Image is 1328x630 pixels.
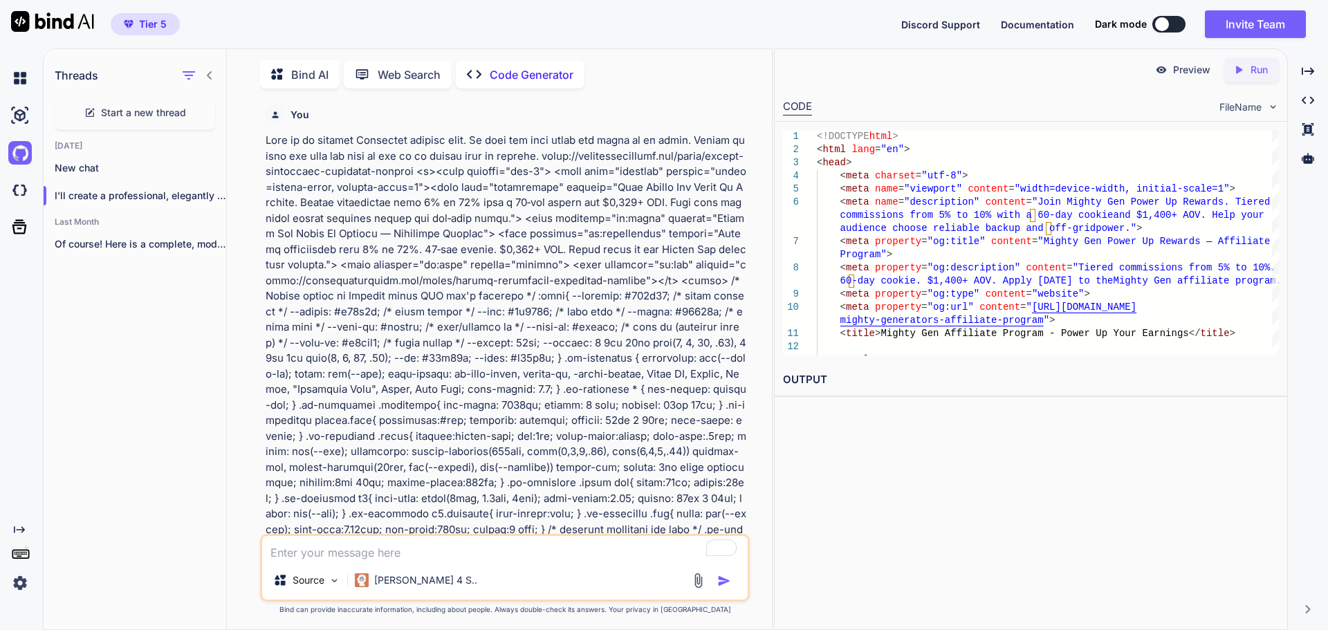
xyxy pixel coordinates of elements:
span: < [840,183,845,194]
span: html [822,144,846,155]
span: < [840,302,845,313]
div: 7 [783,235,799,248]
button: Invite Team [1205,10,1306,38]
span: > [1136,223,1142,234]
span: = [921,262,927,273]
span: < [817,144,822,155]
span: = [898,196,903,207]
p: Bind AI [291,66,329,83]
span: audience choose reliable backup and off‑grid [840,223,1096,234]
div: 11 [783,327,799,340]
span: property [875,236,921,247]
span: > [886,249,892,260]
span: = [921,288,927,299]
span: "description" [904,196,979,207]
div: 6 [783,196,799,209]
span: < [840,196,845,207]
span: 60‑day cookie. $1,400+ AOV. Apply [DATE] to the [840,275,1113,286]
span: title [1200,328,1229,339]
span: meta [846,236,869,247]
div: 10 [783,301,799,314]
span: > [846,157,851,168]
span: "og:title" [927,236,985,247]
span: property [875,302,921,313]
h2: OUTPUT [775,364,1287,396]
span: = [1026,288,1031,299]
span: FileName [1219,100,1262,114]
span: < [840,236,845,247]
h1: Threads [55,67,98,84]
h2: Last Month [44,216,226,228]
div: 8 [783,261,799,275]
button: premiumTier 5 [111,13,180,35]
span: = [1067,262,1072,273]
span: > [1229,328,1235,339]
span: content [985,288,1026,299]
span: = [1032,236,1037,247]
span: meta [846,196,869,207]
span: and $1,400+ AOV. Help your [1113,210,1264,221]
span: "viewport" [904,183,962,194]
span: meta [846,183,869,194]
img: ai-studio [8,104,32,127]
span: = [875,144,880,155]
span: html [869,131,892,142]
div: 3 [783,156,799,169]
span: "og:url" [927,302,973,313]
span: style [846,354,875,365]
div: 1 [783,130,799,143]
img: chevron down [1267,101,1279,113]
span: commissions from 5% to 10% with a 60‑day cookie [840,210,1113,221]
span: > [1084,288,1089,299]
span: > [962,170,968,181]
img: preview [1155,64,1168,76]
span: " [1026,302,1031,313]
span: > [1229,183,1235,194]
span: "en" [880,144,904,155]
span: > [892,131,898,142]
p: New chat [55,161,226,175]
span: meta [846,170,869,181]
p: Code Generator [490,66,573,83]
div: 5 [783,183,799,196]
div: 2 [783,143,799,156]
span: Program" [840,249,886,260]
span: head [822,157,846,168]
span: > [875,328,880,339]
span: mighty-generators-affiliate-program [840,315,1043,326]
h2: [DATE] [44,140,226,151]
p: Run [1251,63,1268,77]
span: "og:description" [927,262,1020,273]
span: = [1020,302,1026,313]
span: = [1008,183,1014,194]
span: < [840,328,845,339]
span: Discord Support [901,19,980,30]
img: Pick Models [329,575,340,586]
span: name [875,183,898,194]
div: CODE [783,99,812,115]
div: 9 [783,288,799,301]
span: Mighty Gen Affiliate Program - Power Up Your Earni [880,328,1171,339]
p: I'll create a professional, elegantly st... [55,189,226,203]
img: premium [124,20,133,28]
span: "Mighty Gen Power Up Rewards — Affiliate [1037,236,1270,247]
span: = [921,236,927,247]
span: < [817,157,822,168]
span: > [904,144,910,155]
span: < [840,170,845,181]
p: Web Search [378,66,441,83]
span: " [1043,315,1049,326]
p: [PERSON_NAME] 4 S.. [374,573,477,587]
span: content [979,302,1020,313]
span: <!DOCTYPE [817,131,869,142]
h6: You [290,108,309,122]
button: Documentation [1001,17,1074,32]
img: icon [717,574,731,588]
span: "width=device-width, initial-scale=1" [1014,183,1229,194]
span: = [1026,196,1031,207]
span: name [875,196,898,207]
span: "og:type" [927,288,979,299]
span: title [846,328,875,339]
span: "Join Mighty Gen Power Up Rewards. Tiered [1032,196,1270,207]
p: Of course! Here is a complete, modern,... [55,237,226,251]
